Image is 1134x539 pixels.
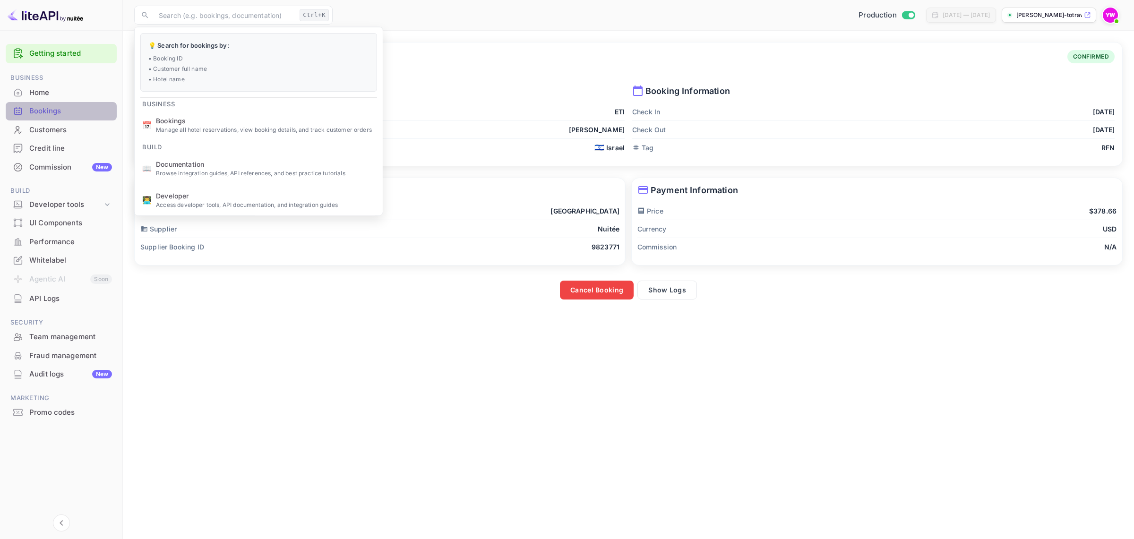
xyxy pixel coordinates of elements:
a: Promo codes [6,403,117,421]
div: Israel [594,143,625,153]
span: Business [6,73,117,83]
div: Developer tools [29,199,103,210]
p: USD [1103,224,1117,234]
p: Check In [632,107,660,117]
p: 📖 [142,163,152,174]
img: Yahav Winkler [1103,8,1118,23]
div: CommissionNew [6,158,117,177]
img: LiteAPI logo [8,8,83,23]
p: • Hotel name [148,75,369,83]
a: Home [6,84,117,101]
p: $378.66 [1089,206,1117,216]
input: Search (e.g. bookings, documentation) [153,6,296,25]
span: Developer [156,190,375,200]
div: Fraud management [29,351,112,361]
div: Bookings [6,102,117,120]
p: Commission [637,242,677,252]
p: Access developer tools, API documentation, and integration guides [156,200,375,209]
p: ETI [615,107,625,117]
a: Performance [6,233,117,250]
span: Documentation [156,159,375,169]
span: Build [135,137,170,153]
button: Cancel Booking [560,281,634,299]
p: [PERSON_NAME] [569,125,625,135]
div: Getting started [6,44,117,63]
p: [GEOGRAPHIC_DATA] [550,206,619,216]
span: Security [6,317,117,328]
a: API Logs [6,290,117,307]
p: • Booking ID [148,54,369,62]
a: Getting started [29,48,112,59]
div: Fraud management [6,347,117,365]
p: [DATE] [1093,125,1115,135]
p: Booking Information [632,85,1115,97]
div: Bookings [29,106,112,117]
p: N/A [1104,242,1117,252]
p: [DATE] [1093,107,1115,117]
div: Team management [29,332,112,342]
a: Fraud management [6,347,117,364]
p: Browse integration guides, API references, and best practice tutorials [156,169,375,177]
div: Promo codes [29,407,112,418]
a: UI Components [6,214,117,231]
span: Build [6,186,117,196]
p: Payment Information [637,184,1117,197]
div: Switch to Sandbox mode [855,10,919,21]
p: Supplier [140,224,177,234]
p: RFN [1101,143,1115,153]
div: Home [6,84,117,102]
p: Currency [637,224,666,234]
div: Audit logsNew [6,365,117,384]
span: CONFIRMED [1067,52,1115,61]
span: Business [135,94,182,109]
button: Collapse navigation [53,514,70,531]
p: [PERSON_NAME]-totravel... [1016,11,1082,19]
div: Commission [29,162,112,173]
p: 📅 [142,119,152,130]
p: Manage all hotel reservations, view booking details, and track customer orders [156,126,375,134]
div: Ctrl+K [300,9,329,21]
div: API Logs [6,290,117,308]
div: Performance [29,237,112,248]
p: Nuitée [598,224,619,234]
a: Customers [6,121,117,138]
button: Show Logs [637,281,697,299]
a: Credit line [6,139,117,157]
div: Home [29,87,112,98]
div: UI Components [6,214,117,232]
div: UI Components [29,218,112,229]
div: Credit line [6,139,117,158]
p: 9823771 [592,242,619,252]
span: Production [859,10,897,21]
div: New [92,163,112,171]
div: Whitelabel [6,251,117,270]
div: Audit logs [29,369,112,380]
div: [DATE] — [DATE] [943,11,990,19]
p: 💡 Search for bookings by: [148,41,369,51]
span: Marketing [6,393,117,403]
div: New [92,370,112,378]
div: Whitelabel [29,255,112,266]
a: Team management [6,328,117,345]
a: CommissionNew [6,158,117,176]
div: API Logs [29,293,112,304]
p: 👨‍💻 [142,194,152,205]
p: Price [637,206,663,216]
a: Whitelabel [6,251,117,269]
p: Guest Information [142,85,625,97]
div: Developer tools [6,197,117,213]
div: Credit line [29,143,112,154]
p: Tag [632,143,653,153]
a: Bookings [6,102,117,120]
a: Audit logsNew [6,365,117,383]
span: Bookings [156,116,375,126]
p: Supplier Booking ID [140,242,204,252]
p: Check Out [632,125,666,135]
div: Customers [29,125,112,136]
p: • Customer full name [148,64,369,73]
div: Promo codes [6,403,117,422]
span: 🇮🇱 [594,144,604,152]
